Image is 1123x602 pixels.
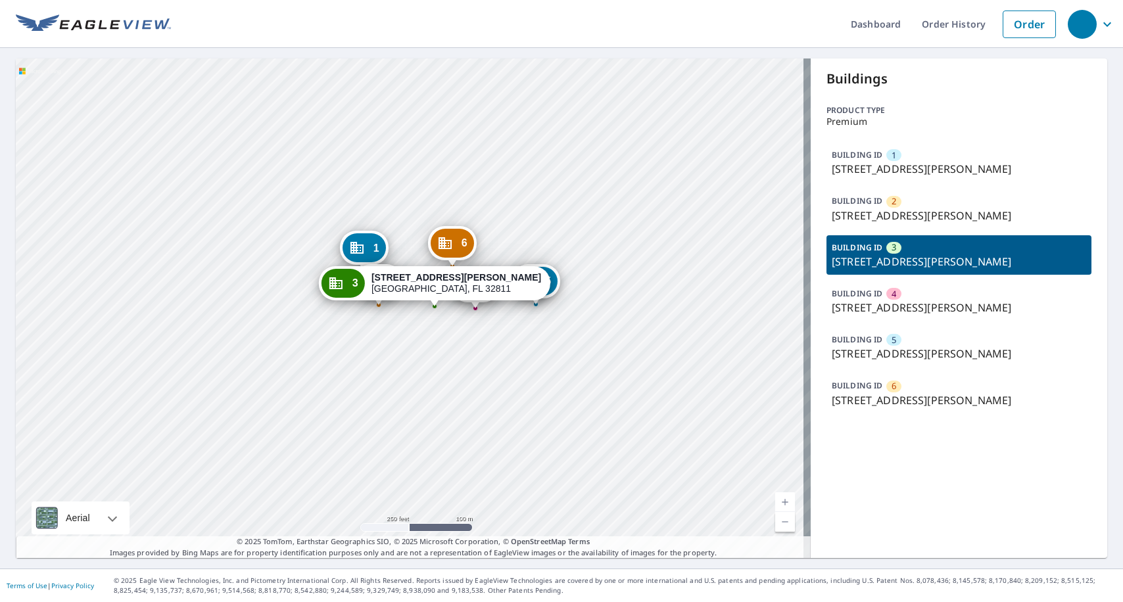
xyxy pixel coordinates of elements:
div: [GEOGRAPHIC_DATA], FL 32811 [371,272,541,294]
a: Terms [568,536,590,546]
span: 6 [462,238,467,248]
p: [STREET_ADDRESS][PERSON_NAME] [832,392,1086,408]
div: Dropped pin, building 3, Commercial property, 4423 S Kirkman Rd Orlando, FL 32811 [319,266,550,307]
span: 5 [892,334,896,346]
a: Privacy Policy [51,581,94,590]
p: [STREET_ADDRESS][PERSON_NAME] [832,346,1086,361]
div: Dropped pin, building 6, Commercial property, 4409 S Kirkman Rd Orlando, FL 32811 [428,226,477,267]
span: 6 [892,380,896,392]
p: | [7,582,94,590]
p: [STREET_ADDRESS][PERSON_NAME] [832,300,1086,315]
a: OpenStreetMap [511,536,566,546]
strong: [STREET_ADDRESS][PERSON_NAME] [371,272,541,283]
p: Images provided by Bing Maps are for property identification purposes only and are not a represen... [16,536,811,558]
a: Current Level 17, Zoom In [775,492,795,512]
span: 4 [892,288,896,300]
p: © 2025 Eagle View Technologies, Inc. and Pictometry International Corp. All Rights Reserved. Repo... [114,576,1116,595]
p: [STREET_ADDRESS][PERSON_NAME] [832,254,1086,269]
p: [STREET_ADDRESS][PERSON_NAME] [832,161,1086,177]
p: BUILDING ID [832,195,882,206]
p: BUILDING ID [832,242,882,253]
p: BUILDING ID [832,288,882,299]
div: Dropped pin, building 5, Commercial property, 4419 S Kirkman Rd Orlando, FL 32811 [512,264,560,305]
p: Buildings [826,69,1091,89]
div: Dropped pin, building 1, Commercial property, 4403 S Kirkman Rd Orlando, FL 32811 [340,231,389,271]
p: Premium [826,116,1091,127]
div: Dropped pin, building 2, Commercial property, 4425 S Kirkman Rd Orlando, FL 32811 [354,264,403,305]
p: BUILDING ID [832,334,882,345]
p: [STREET_ADDRESS][PERSON_NAME] [832,208,1086,223]
p: BUILDING ID [832,380,882,391]
span: 3 [892,241,896,254]
div: Aerial [32,501,130,534]
p: BUILDING ID [832,149,882,160]
span: 2 [892,195,896,208]
div: Aerial [62,501,94,534]
a: Order [1003,11,1056,38]
span: © 2025 TomTom, Earthstar Geographics SIO, © 2025 Microsoft Corporation, © [237,536,590,547]
span: 1 [373,243,379,253]
img: EV Logo [16,14,171,34]
p: Product type [826,104,1091,116]
span: 3 [352,278,358,288]
a: Current Level 17, Zoom Out [775,512,795,532]
a: Terms of Use [7,581,47,590]
span: 1 [892,149,896,162]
